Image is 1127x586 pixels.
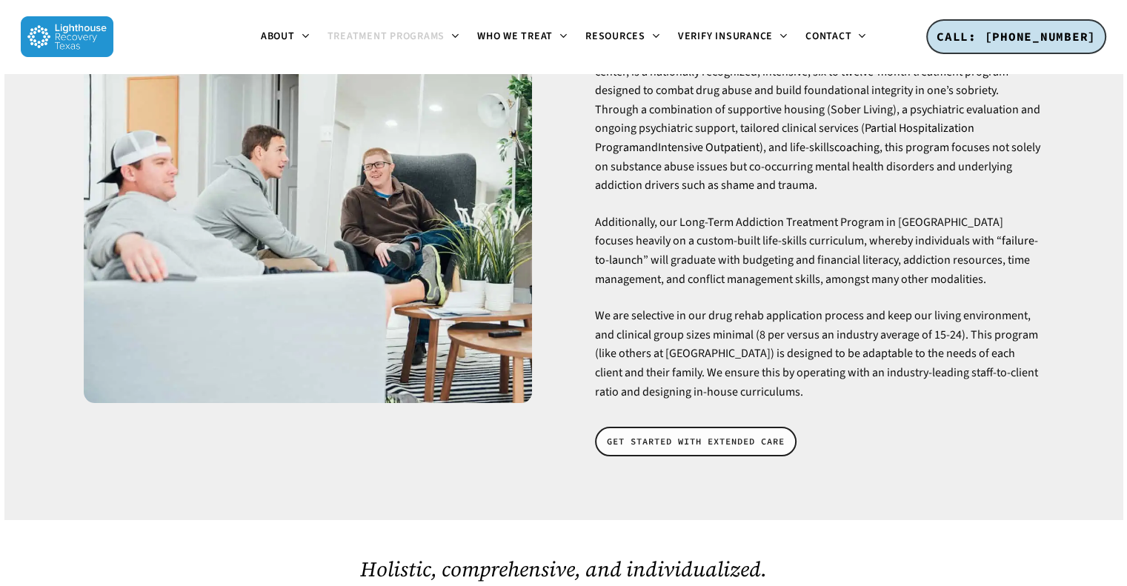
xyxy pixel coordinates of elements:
[658,139,759,156] a: Intensive Outpatient
[669,31,797,43] a: Verify Insurance
[252,31,319,43] a: About
[937,29,1096,44] span: CALL: [PHONE_NUMBER]
[797,31,875,43] a: Contact
[607,434,785,449] span: GET STARTED WITH EXTENDED CARE
[834,139,880,156] a: coaching
[595,213,1043,307] p: Additionally, our Long-Term Addiction Treatment Program in [GEOGRAPHIC_DATA] focuses heavily on a...
[468,31,576,43] a: Who We Treat
[595,307,1043,402] p: We are selective in our drug rehab application process and keep our living environment, and clini...
[21,16,113,57] img: Lighthouse Recovery Texas
[576,31,669,43] a: Resources
[805,29,851,44] span: Contact
[261,29,295,44] span: About
[595,233,1038,268] a: failure-to-launch
[595,44,1043,213] p: The Long-Term Addiction Treatment Program at Lighthouse, an addiction treatment center, is a nati...
[319,31,469,43] a: Treatment Programs
[328,29,445,44] span: Treatment Programs
[324,557,802,581] h2: Holistic, comprehensive, and individualized.
[595,427,797,456] a: GET STARTED WITH EXTENDED CARE
[477,29,553,44] span: Who We Treat
[678,29,773,44] span: Verify Insurance
[926,19,1106,55] a: CALL: [PHONE_NUMBER]
[585,29,645,44] span: Resources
